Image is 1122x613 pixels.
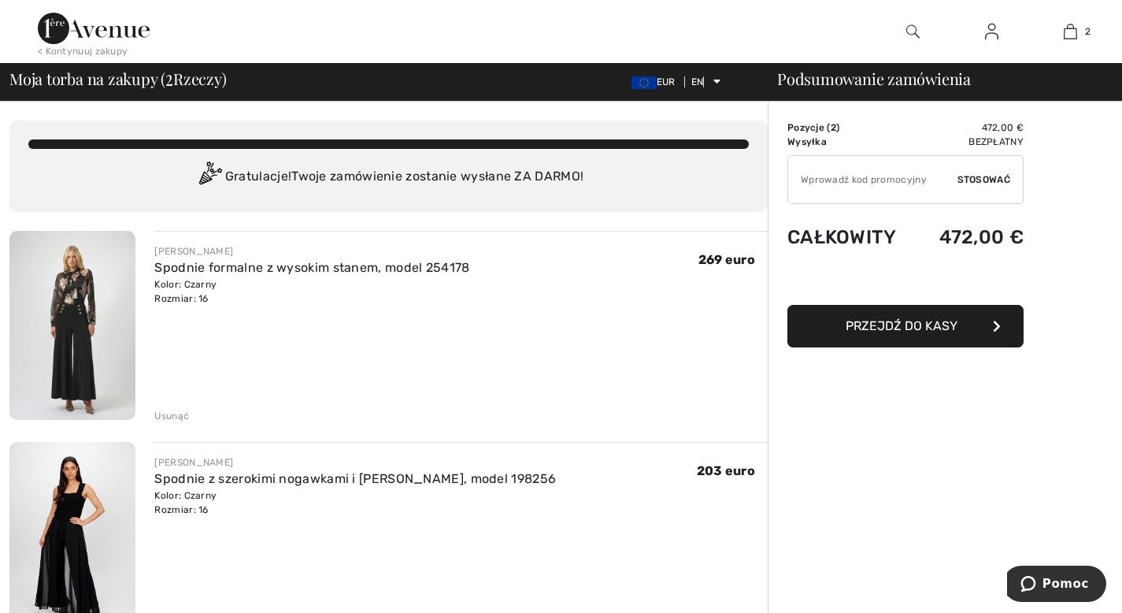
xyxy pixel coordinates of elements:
[38,46,128,57] font: < Kontynuuj zakupy
[38,13,150,44] img: Aleja 1ère
[225,169,291,184] font: Gratulacje!
[787,136,827,147] font: Wysyłka
[154,457,233,468] font: [PERSON_NAME]
[836,122,839,133] font: )
[631,76,657,89] img: Euro
[173,68,226,89] font: Rzeczy)
[1007,566,1106,605] iframe: Otwieranie spektrum dostępnych dodatkowych informacji
[787,305,1024,347] button: Przejdź do kasy
[697,463,755,478] font: 203 euro
[657,76,676,87] font: EUR
[691,76,704,87] font: EN
[698,252,755,267] font: 269 euro
[831,122,836,133] font: 2
[787,264,1024,299] iframe: PayPal
[194,162,225,193] img: Congratulation2.svg
[154,293,208,304] font: Rozmiar: 16
[154,471,556,486] a: Spodnie z szerokimi nogawkami i [PERSON_NAME], model 198256
[939,226,1024,248] font: 472,00 €
[291,169,583,184] font: Twoje zamówienie zostanie wysłane ZA DARMO!
[846,318,957,333] font: Przejdź do kasy
[154,279,217,290] font: Kolor: Czarny
[9,68,165,89] font: Moja torba na zakupy (
[906,22,920,41] img: wyszukaj na stronie internetowej
[9,231,135,420] img: Spodnie formalne z wysokim stanem, model 254178
[982,122,1024,133] font: 472,00 €
[1031,22,1109,41] a: 2
[1085,26,1091,37] font: 2
[154,490,217,501] font: Kolor: Czarny
[787,226,897,248] font: Całkowity
[154,411,189,422] font: Usunąć
[957,174,1010,185] font: Stosować
[968,136,1024,147] font: Bezpłatny
[154,260,469,275] a: Spodnie formalne z wysokim stanem, model 254178
[788,156,957,203] input: Kod promocyjny
[777,68,971,89] font: Podsumowanie zamówienia
[972,22,1011,42] a: Zalogować się
[1064,22,1077,41] img: Moja torba
[154,504,208,515] font: Rozmiar: 16
[165,63,173,91] font: 2
[787,122,831,133] font: Pozycje (
[154,246,233,257] font: [PERSON_NAME]
[985,22,998,41] img: Moje informacje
